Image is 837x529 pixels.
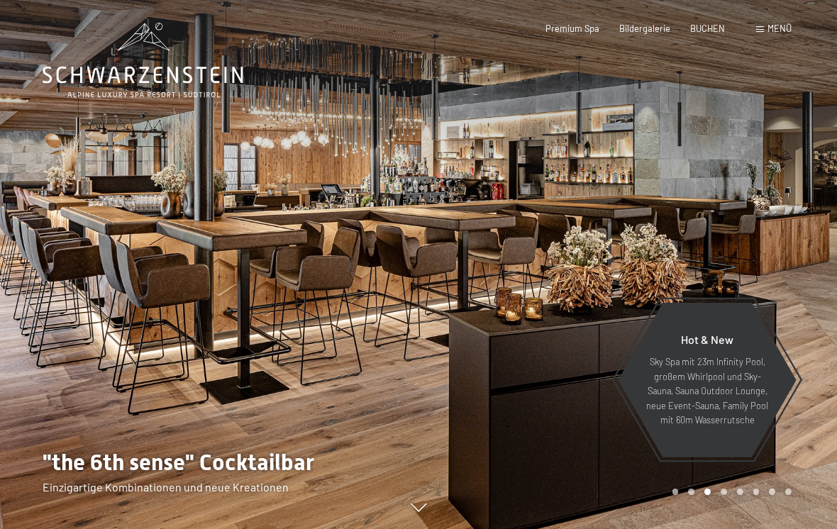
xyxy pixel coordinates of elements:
div: Carousel Page 8 [785,489,792,495]
a: Premium Spa [545,23,599,34]
div: Carousel Page 4 [721,489,727,495]
p: Sky Spa mit 23m Infinity Pool, großem Whirlpool und Sky-Sauna, Sauna Outdoor Lounge, neue Event-S... [645,355,769,427]
div: Carousel Page 2 [688,489,694,495]
div: Carousel Page 1 [672,489,679,495]
div: Carousel Page 5 [737,489,743,495]
div: Carousel Pagination [667,489,792,495]
div: Carousel Page 6 [753,489,760,495]
div: Carousel Page 3 (Current Slide) [704,489,711,495]
div: Carousel Page 7 [769,489,775,495]
a: BUCHEN [690,23,725,34]
span: Hot & New [681,333,733,346]
a: Hot & New Sky Spa mit 23m Infinity Pool, großem Whirlpool und Sky-Sauna, Sauna Outdoor Lounge, ne... [617,302,797,458]
a: Bildergalerie [619,23,670,34]
span: Menü [767,23,792,34]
